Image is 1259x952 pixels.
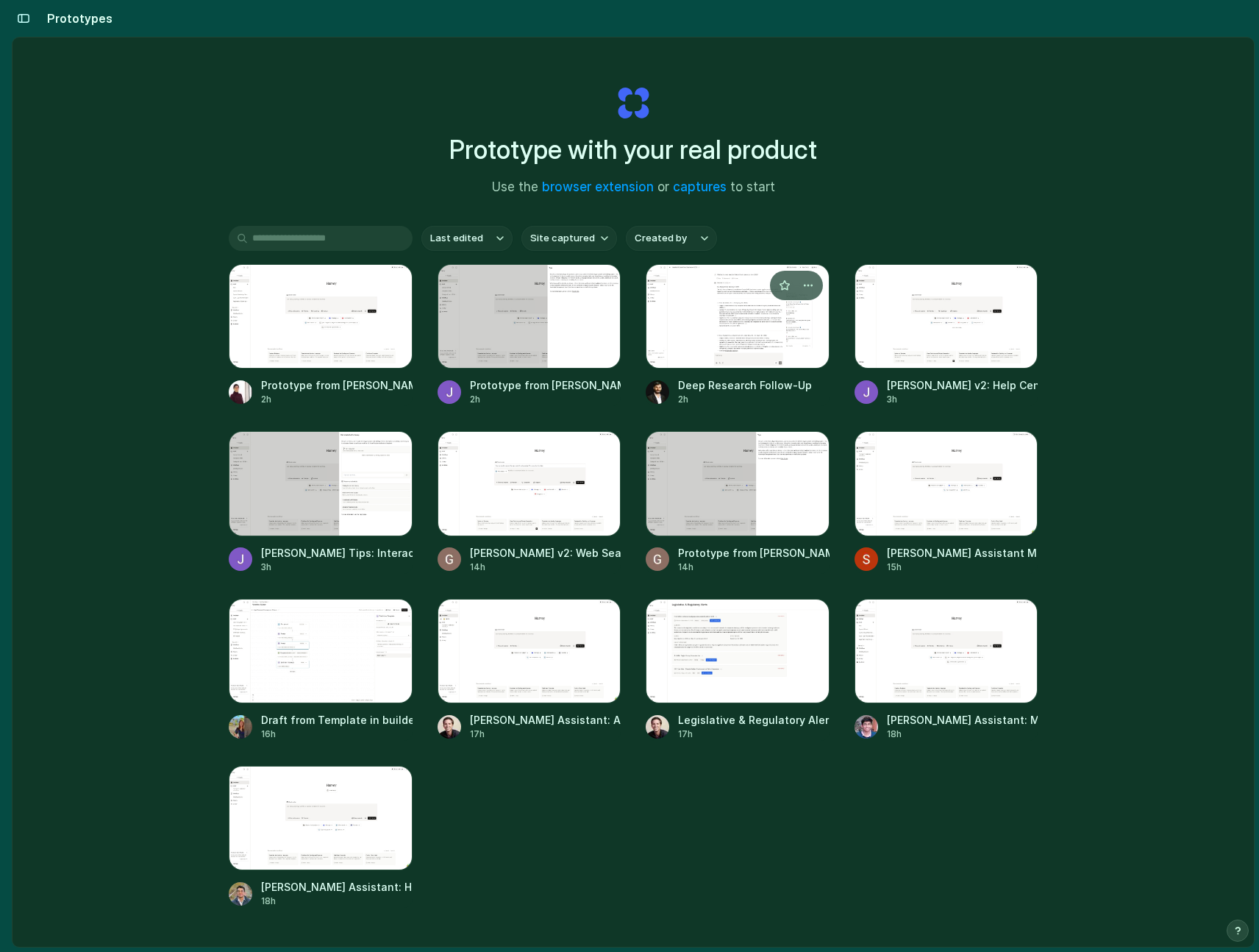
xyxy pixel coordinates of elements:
a: Harvey Assistant: Matters Menu & Grid Page[PERSON_NAME] Assistant: Matters Menu & [PERSON_NAME]18h [855,599,1038,741]
a: Prototype from Harvey TipsPrototype from [PERSON_NAME]2h [438,264,621,406]
div: Prototype from [PERSON_NAME] [678,545,830,561]
a: Harvey Tips: Interactive Help Panel[PERSON_NAME] Tips: Interactive Help Panel3h [229,431,413,573]
div: [PERSON_NAME] v2: Web Search Banner and Placement [470,545,621,561]
div: Prototype from [PERSON_NAME] Assistant [261,377,413,393]
div: Legislative & Regulatory Alert Tracker [678,712,830,728]
div: [PERSON_NAME] Assistant: Help Button Addition [261,879,413,895]
a: captures [673,180,727,194]
div: Prototype from [PERSON_NAME] [470,377,621,393]
div: 2h [261,393,413,406]
div: 2h [470,393,621,406]
button: Site captured [521,226,617,251]
div: Deep Research Follow-Up [678,377,812,393]
div: [PERSON_NAME] Assistant: Alerts & Analytics Dashboard [470,712,621,728]
span: Last edited [430,231,483,246]
a: Harvey v2: Help Center Addition[PERSON_NAME] v2: Help Center Addition3h [855,264,1038,406]
div: 17h [470,728,621,741]
button: Last edited [421,226,513,251]
a: Harvey v2: Web Search Banner and Placement[PERSON_NAME] v2: Web Search Banner and Placement14h [438,431,621,573]
div: 17h [678,728,830,741]
div: 14h [678,561,830,574]
h1: Prototype with your real product [449,130,817,169]
span: Site captured [530,231,595,246]
a: Harvey Assistant: Help Button Addition[PERSON_NAME] Assistant: Help Button Addition18h [229,766,413,908]
a: browser extension [542,180,654,194]
a: Deep Research Follow-UpDeep Research Follow-Up2h [646,264,830,406]
span: Created by [635,231,687,246]
div: 14h [470,561,621,574]
div: Draft from Template in builder [261,712,413,728]
div: [PERSON_NAME] Assistant Mock Analysis [887,545,1038,561]
a: Legislative & Regulatory Alert Tracker Legislative & Regulatory Alert Tracker17h [646,599,830,741]
div: 18h [887,728,1038,741]
div: 16h [261,728,413,741]
a: Draft from Template in builderDraft from Template in builder16h [229,599,413,741]
div: [PERSON_NAME] Tips: Interactive Help Panel [261,545,413,561]
span: Use the or to start [492,178,775,197]
div: 3h [887,393,1038,406]
h2: Prototypes [41,10,113,27]
button: Created by [626,226,717,251]
a: Harvey Assistant: Alerts & Analytics Dashboard[PERSON_NAME] Assistant: Alerts & Analytics Dashboa... [438,599,621,741]
div: 18h [261,895,413,908]
div: 15h [887,561,1038,574]
div: 3h [261,561,413,574]
div: [PERSON_NAME] v2: Help Center Addition [887,377,1038,393]
a: Prototype from Harvey AssistantPrototype from [PERSON_NAME] Assistant2h [229,264,413,406]
div: [PERSON_NAME] Assistant: Matters Menu & [PERSON_NAME] [887,712,1038,728]
a: Harvey Assistant Mock Analysis[PERSON_NAME] Assistant Mock Analysis15h [855,431,1038,573]
a: Prototype from Harvey TipsPrototype from [PERSON_NAME]14h [646,431,830,573]
div: 2h [678,393,812,406]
